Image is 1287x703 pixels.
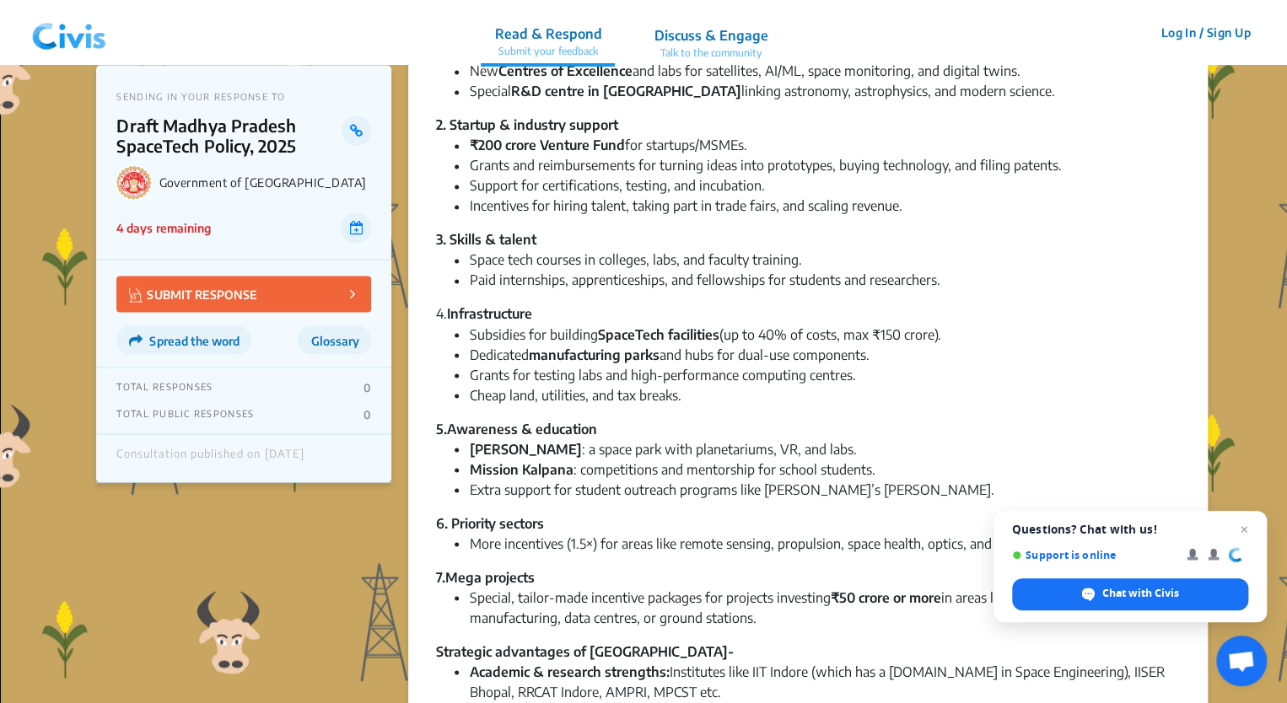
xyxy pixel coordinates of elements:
[435,231,536,248] strong: 3. Skills & talent
[469,440,581,457] strong: [PERSON_NAME]
[498,62,632,79] strong: Centres of Excellence
[129,284,256,303] p: SUBMIT RESPONSE
[435,420,596,437] strong: 5.Awareness & education
[310,333,358,347] span: Glossary
[469,81,1180,101] li: Special linking astronomy, astrophysics, and modern science.
[149,333,239,347] span: Spread the word
[469,438,1180,459] li: : a space park with planetariums, VR, and labs.
[469,479,1180,499] li: Extra support for student outreach programs like [PERSON_NAME]’s [PERSON_NAME].
[298,325,371,354] button: Glossary
[469,61,1180,81] li: New and labs for satellites, AI/ML, space monitoring, and digital twins.
[494,24,601,44] p: Read & Respond
[830,588,940,605] strong: ₹50 crore or more
[435,642,733,659] strong: Strategic advantages of [GEOGRAPHIC_DATA]-
[510,83,740,99] strong: R&D centre in [GEOGRAPHIC_DATA]
[654,25,767,46] p: Discuss & Engage
[494,44,601,59] p: Submit your feedback
[116,407,254,421] p: TOTAL PUBLIC RESPONSES
[435,568,534,585] strong: 7.Mega projects
[116,91,371,102] p: SENDING IN YOUR RESPONSE TO
[129,287,143,302] img: Vector.jpg
[116,380,213,394] p: TOTAL RESPONSES
[469,661,1180,701] li: Institutes like IIT Indore (which has a [DOMAIN_NAME] in Space Engineering), IISER Bhopal, RRCAT ...
[469,155,1180,175] li: Grants and reimbursements for turning ideas into prototypes, buying technology, and filing patents.
[469,384,1180,405] li: Cheap land, utilities, and tax breaks.
[469,460,573,477] strong: Mission Kalpana
[116,219,210,237] p: 4 days remaining
[469,533,1180,553] li: More incentives (1.5×) for areas like remote sensing, propulsion, space health, optics, and space...
[116,325,251,354] button: Spread the word
[469,364,1180,384] li: Grants for testing labs and high-performance computing centres.
[446,305,531,322] strong: Infrastructure
[435,514,543,531] strong: 6. Priority sectors
[1012,578,1248,610] div: Chat with Civis
[435,303,1180,324] div: 4.
[435,116,617,133] strong: 2. Startup & industry support
[469,344,1180,364] li: Dedicated and hubs for dual-use components.
[116,447,304,469] div: Consultation published on [DATE]
[469,270,1180,290] li: Paid internships, apprenticeships, and fellowships for students and researchers.
[116,115,342,156] p: Draft Madhya Pradesh SpaceTech Policy, 2025
[469,135,1180,155] li: for startups/MSMEs.
[1216,636,1267,686] div: Open chat
[469,196,1180,216] li: Incentives for hiring talent, taking part in trade fairs, and scaling revenue.
[528,346,659,362] strong: manufacturing parks
[1150,19,1262,46] button: Log In / Sign Up
[363,380,371,394] p: 0
[116,164,152,200] img: Government of Madhya Pradesh logo
[469,587,1180,627] li: Special, tailor-made incentive packages for projects investing in areas like satellite/launch veh...
[469,663,669,679] strong: Academic & research strengths:
[654,46,767,61] p: Talk to the community
[116,276,371,312] button: SUBMIT RESPONSE
[469,459,1180,479] li: : competitions and mentorship for school students.
[469,175,1180,196] li: Support for certifications, testing, and incubation.
[469,324,1180,344] li: Subsidies for building (up to 40% of costs, max ₹150 crore).
[469,250,1180,270] li: Space tech courses in colleges, labs, and faculty training.
[159,175,371,190] p: Government of [GEOGRAPHIC_DATA]
[1012,549,1175,561] span: Support is online
[25,8,113,58] img: navlogo.png
[1102,586,1179,601] span: Chat with Civis
[469,137,624,153] strong: ₹200 crore Venture Fund
[1012,523,1248,536] span: Questions? Chat with us!
[597,325,719,342] strong: SpaceTech facilities
[1234,519,1254,539] span: Close chat
[363,407,371,421] p: 0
